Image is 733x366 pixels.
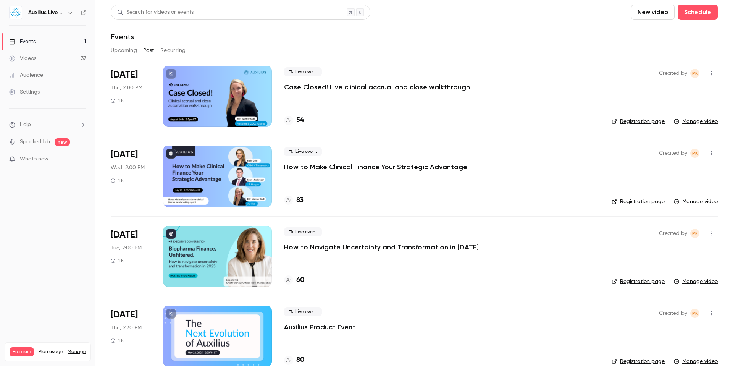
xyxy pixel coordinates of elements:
[612,198,665,206] a: Registration page
[39,349,63,355] span: Plan usage
[20,138,50,146] a: SpeakerHub
[612,278,665,285] a: Registration page
[111,244,142,252] span: Tue, 2:00 PM
[9,38,36,45] div: Events
[117,8,194,16] div: Search for videos or events
[692,149,698,158] span: PK
[55,138,70,146] span: new
[692,69,698,78] span: PK
[690,229,699,238] span: Peter Kinchley
[111,149,138,161] span: [DATE]
[284,275,304,285] a: 60
[111,338,124,344] div: 1 h
[612,358,665,365] a: Registration page
[659,149,687,158] span: Created by
[296,355,304,365] h4: 80
[284,162,467,172] a: How to Make Clinical Finance Your Strategic Advantage
[631,5,675,20] button: New video
[111,69,138,81] span: [DATE]
[111,226,151,287] div: Jun 17 Tue, 2:00 PM (America/New York)
[284,147,322,156] span: Live event
[111,309,138,321] span: [DATE]
[111,178,124,184] div: 1 h
[284,307,322,316] span: Live event
[10,347,34,356] span: Premium
[68,349,86,355] a: Manage
[690,69,699,78] span: Peter Kinchley
[692,309,698,318] span: PK
[678,5,718,20] button: Schedule
[20,155,48,163] span: What's new
[284,83,470,92] a: Case Closed! Live clinical accrual and close walkthrough
[111,44,137,57] button: Upcoming
[296,195,304,206] h4: 83
[674,358,718,365] a: Manage video
[28,9,64,16] h6: Auxilius Live Sessions
[284,227,322,236] span: Live event
[111,146,151,207] div: Jul 23 Wed, 2:00 PM (America/New York)
[10,6,22,19] img: Auxilius Live Sessions
[9,88,40,96] div: Settings
[659,69,687,78] span: Created by
[284,243,479,252] a: How to Navigate Uncertainty and Transformation in [DATE]
[143,44,154,57] button: Past
[692,229,698,238] span: PK
[284,195,304,206] a: 83
[77,156,86,163] iframe: Noticeable Trigger
[690,149,699,158] span: Peter Kinchley
[111,84,142,92] span: Thu, 2:00 PM
[674,198,718,206] a: Manage video
[659,309,687,318] span: Created by
[111,324,142,332] span: Thu, 2:30 PM
[296,275,304,285] h4: 60
[111,164,145,172] span: Wed, 2:00 PM
[612,118,665,125] a: Registration page
[111,66,151,127] div: Aug 14 Thu, 2:00 PM (America/New York)
[690,309,699,318] span: Peter Kinchley
[9,121,86,129] li: help-dropdown-opener
[111,258,124,264] div: 1 h
[9,71,43,79] div: Audience
[284,355,304,365] a: 80
[674,278,718,285] a: Manage video
[284,322,355,332] a: Auxilius Product Event
[674,118,718,125] a: Manage video
[111,229,138,241] span: [DATE]
[296,115,304,125] h4: 54
[111,98,124,104] div: 1 h
[20,121,31,129] span: Help
[284,115,304,125] a: 54
[160,44,186,57] button: Recurring
[659,229,687,238] span: Created by
[284,67,322,76] span: Live event
[9,55,36,62] div: Videos
[111,32,134,41] h1: Events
